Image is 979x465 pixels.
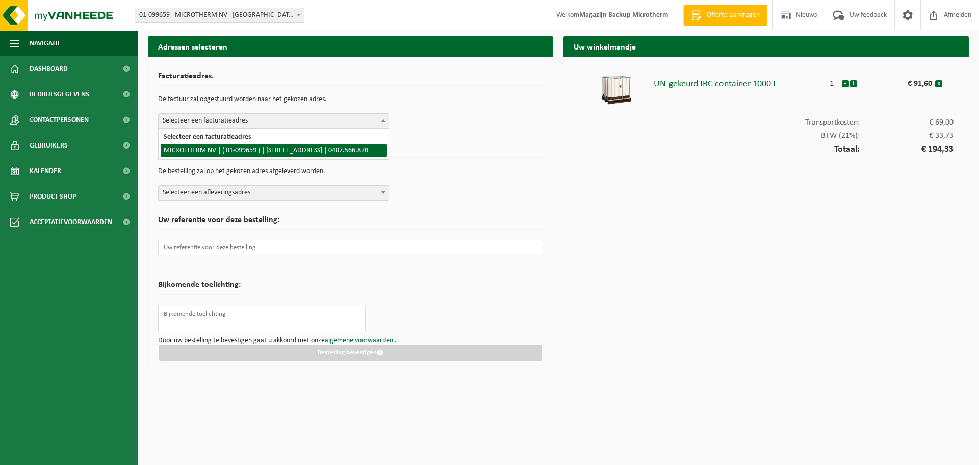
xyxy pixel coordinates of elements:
[158,163,543,180] p: De bestelling zal op het gekozen adres afgeleverd worden.
[158,72,543,86] h2: Facturatieadres.
[30,158,61,184] span: Kalender
[574,127,959,140] div: BTW (21%):
[158,113,389,129] span: Selecteer een facturatieadres
[860,145,954,154] span: € 194,33
[822,75,841,88] div: 1
[574,113,959,127] div: Transportkosten:
[563,36,969,56] h2: Uw winkelmandje
[158,91,543,108] p: De factuur zal opgestuurd worden naar het gekozen adres.
[30,107,89,133] span: Contactpersonen
[654,75,822,89] div: UN-gekeurd IBC container 1000 L
[850,80,857,87] button: +
[30,133,68,158] span: Gebruikers
[159,345,542,361] button: Bestelling bevestigen
[148,36,553,56] h2: Adressen selecteren
[860,132,954,140] span: € 33,73
[30,184,76,209] span: Product Shop
[935,80,942,87] button: x
[30,82,89,107] span: Bedrijfsgegevens
[159,186,389,200] span: Selecteer een afleveringsadres
[879,75,935,88] div: € 91,60
[601,75,632,105] img: 01-000211
[135,8,304,22] span: 01-099659 - MICROTHERM NV - SINT-NIKLAAS
[158,337,543,345] p: Door uw bestelling te bevestigen gaat u akkoord met onze
[158,185,389,201] span: Selecteer een afleveringsadres
[842,80,849,87] button: -
[704,10,762,20] span: Offerte aanvragen
[860,118,954,127] span: € 69,00
[683,5,767,26] a: Offerte aanvragen
[325,337,397,345] a: algemene voorwaarden .
[158,240,543,255] input: Uw referentie voor deze bestelling
[158,216,543,230] h2: Uw referentie voor deze bestelling:
[158,281,241,295] h2: Bijkomende toelichting:
[574,140,959,154] div: Totaal:
[161,131,387,144] li: Selecteer een facturatieadres
[30,56,68,82] span: Dashboard
[30,209,112,235] span: Acceptatievoorwaarden
[579,11,668,19] strong: Magazijn Backup Microtherm
[159,114,389,128] span: Selecteer een facturatieadres
[135,8,304,23] span: 01-099659 - MICROTHERM NV - SINT-NIKLAAS
[30,31,61,56] span: Navigatie
[161,144,387,157] li: MICROTHERM NV | ( 01-099659 ) | [STREET_ADDRESS] | 0407.566.878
